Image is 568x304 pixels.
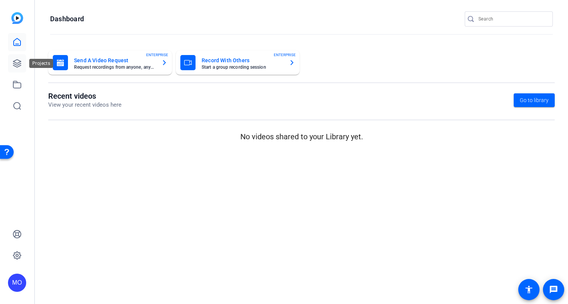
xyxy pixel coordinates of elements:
span: ENTERPRISE [274,52,296,58]
input: Search [478,14,547,24]
p: View your recent videos here [48,101,121,109]
mat-card-title: Record With Others [202,56,283,65]
h1: Dashboard [50,14,84,24]
button: Record With OthersStart a group recording sessionENTERPRISE [176,50,300,75]
h1: Recent videos [48,91,121,101]
div: MO [8,274,26,292]
span: Go to library [520,96,549,104]
mat-icon: accessibility [524,285,533,294]
p: No videos shared to your Library yet. [48,131,555,142]
div: Projects [29,59,53,68]
a: Go to library [514,93,555,107]
img: blue-gradient.svg [11,12,23,24]
mat-card-title: Send A Video Request [74,56,155,65]
span: ENTERPRISE [146,52,168,58]
mat-card-subtitle: Start a group recording session [202,65,283,69]
button: Send A Video RequestRequest recordings from anyone, anywhereENTERPRISE [48,50,172,75]
mat-card-subtitle: Request recordings from anyone, anywhere [74,65,155,69]
mat-icon: message [549,285,558,294]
